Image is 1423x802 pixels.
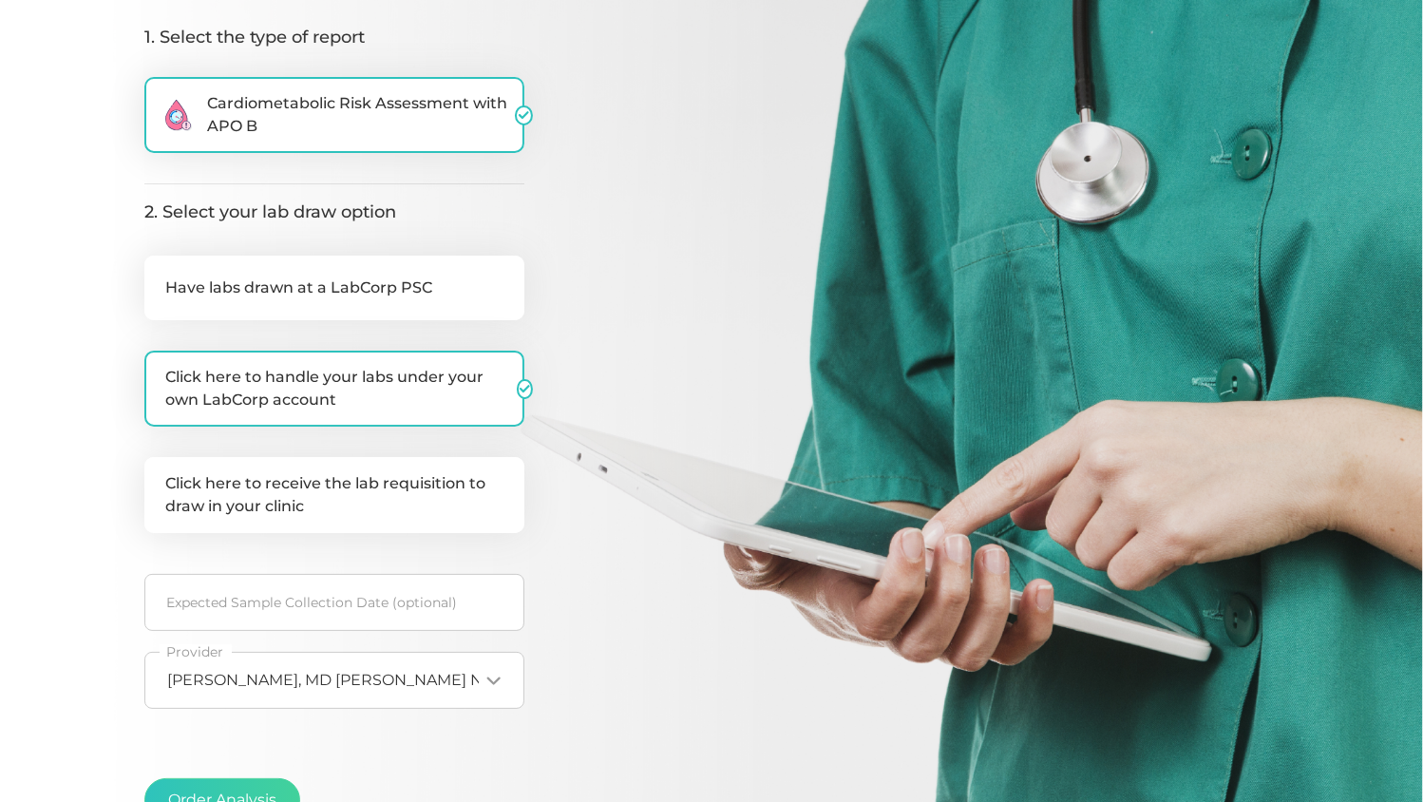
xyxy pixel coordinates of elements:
label: Click here to handle your labs under your own LabCorp account [144,351,524,427]
label: Click here to receive the lab requisition to draw in your clinic [144,457,524,533]
legend: 2. Select your lab draw option [144,200,524,225]
div: Search for option [144,652,524,709]
span: [PERSON_NAME], MD [PERSON_NAME] NPI35013330 [168,671,568,690]
label: Have labs drawn at a LabCorp PSC [144,256,524,320]
input: Select date [144,574,524,631]
span: Cardiometabolic Risk Assessment with APO B [207,92,515,138]
legend: 1. Select the type of report [144,27,524,55]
